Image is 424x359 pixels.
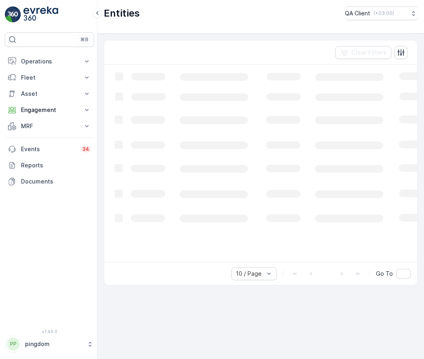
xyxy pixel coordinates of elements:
[5,173,94,190] a: Documents
[5,53,94,70] button: Operations
[374,10,394,17] p: ( +03:00 )
[25,340,83,348] p: pingdom
[82,146,89,152] p: 34
[5,329,94,334] span: v 1.49.0
[21,57,78,65] p: Operations
[21,106,78,114] p: Engagement
[21,145,76,153] p: Events
[21,90,78,98] p: Asset
[21,122,78,130] p: MRF
[345,9,370,17] p: QA Client
[5,157,94,173] a: Reports
[5,141,94,157] a: Events34
[5,336,94,353] button: PPpingdom
[80,36,88,43] p: ⌘B
[335,46,391,59] button: Clear Filters
[104,7,140,20] p: Entities
[5,70,94,86] button: Fleet
[5,86,94,102] button: Asset
[21,161,91,169] p: Reports
[5,118,94,134] button: MRF
[345,6,418,20] button: QA Client(+03:00)
[21,74,78,82] p: Fleet
[5,102,94,118] button: Engagement
[351,49,386,57] p: Clear Filters
[21,177,91,186] p: Documents
[7,338,20,351] div: PP
[23,6,58,23] img: logo_light-DOdMpM7g.png
[376,270,393,278] span: Go To
[5,6,21,23] img: logo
